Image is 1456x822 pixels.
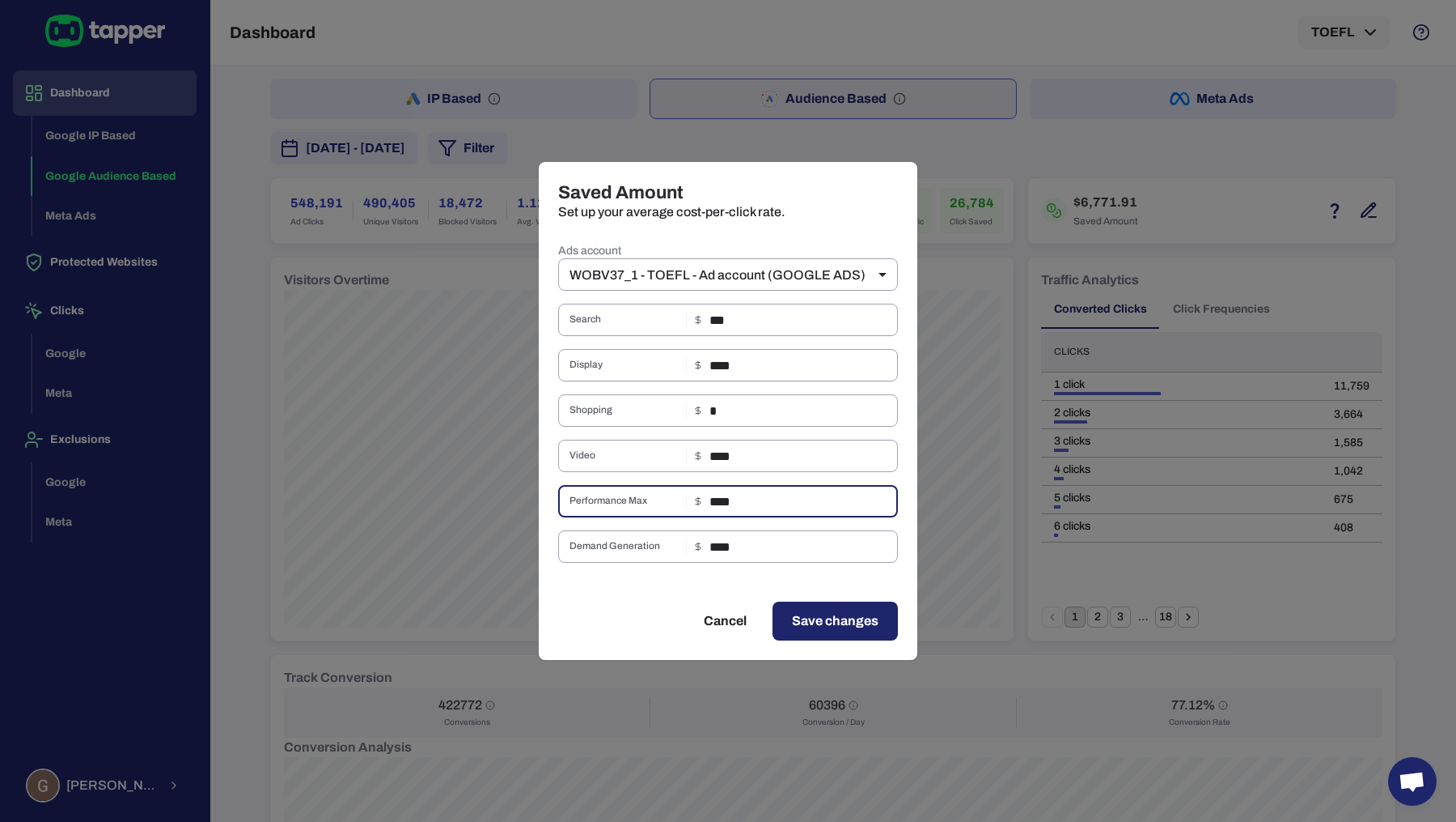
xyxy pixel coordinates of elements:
span: Display [569,359,679,372]
span: Demand Generation [569,540,679,553]
span: Search [569,313,679,326]
label: Ads account [558,243,898,259]
span: Shopping [569,404,679,417]
div: Open chat [1388,757,1437,806]
p: Set up your average cost-per-click rate. [558,204,898,220]
span: Video [569,449,679,462]
button: Save changes [772,602,898,641]
span: Performance Max [569,495,679,508]
h4: Saved Amount [558,181,898,204]
button: Cancel [684,602,766,641]
div: WOBV37_1 - TOEFL - Ad account (GOOGLE ADS) [558,258,898,291]
span: Save changes [792,611,878,631]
